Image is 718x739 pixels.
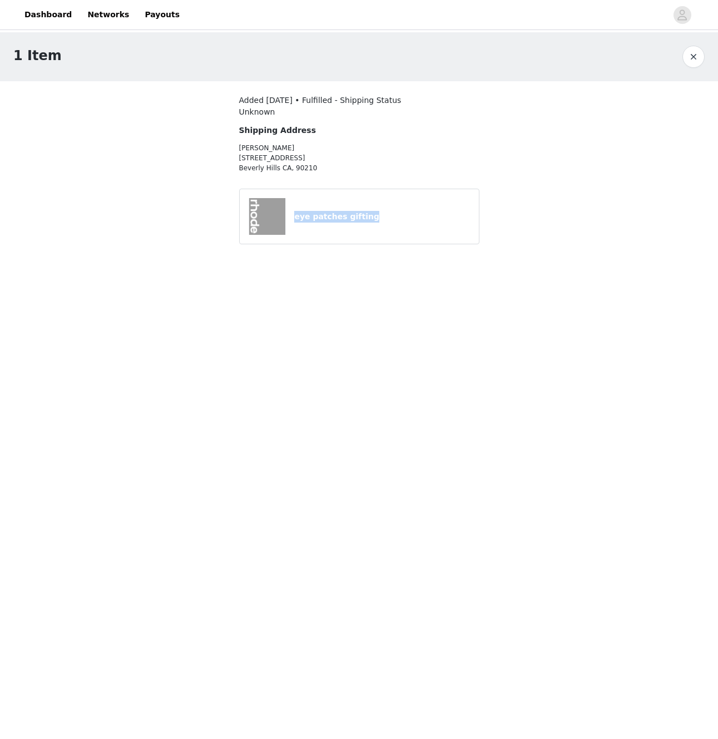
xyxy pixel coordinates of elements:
div: avatar [677,6,687,24]
a: Dashboard [18,2,78,27]
a: Networks [81,2,136,27]
a: Payouts [138,2,186,27]
p: [PERSON_NAME] [STREET_ADDRESS] Beverly Hills CA, 90210 [239,143,419,173]
h4: eye patches gifting [294,211,469,223]
img: eye patches gifting [249,198,286,235]
h4: Shipping Address [239,125,419,136]
span: Added [DATE] • Fulfilled - Shipping Status Unknown [239,96,402,116]
h1: 1 Item [13,46,62,66]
